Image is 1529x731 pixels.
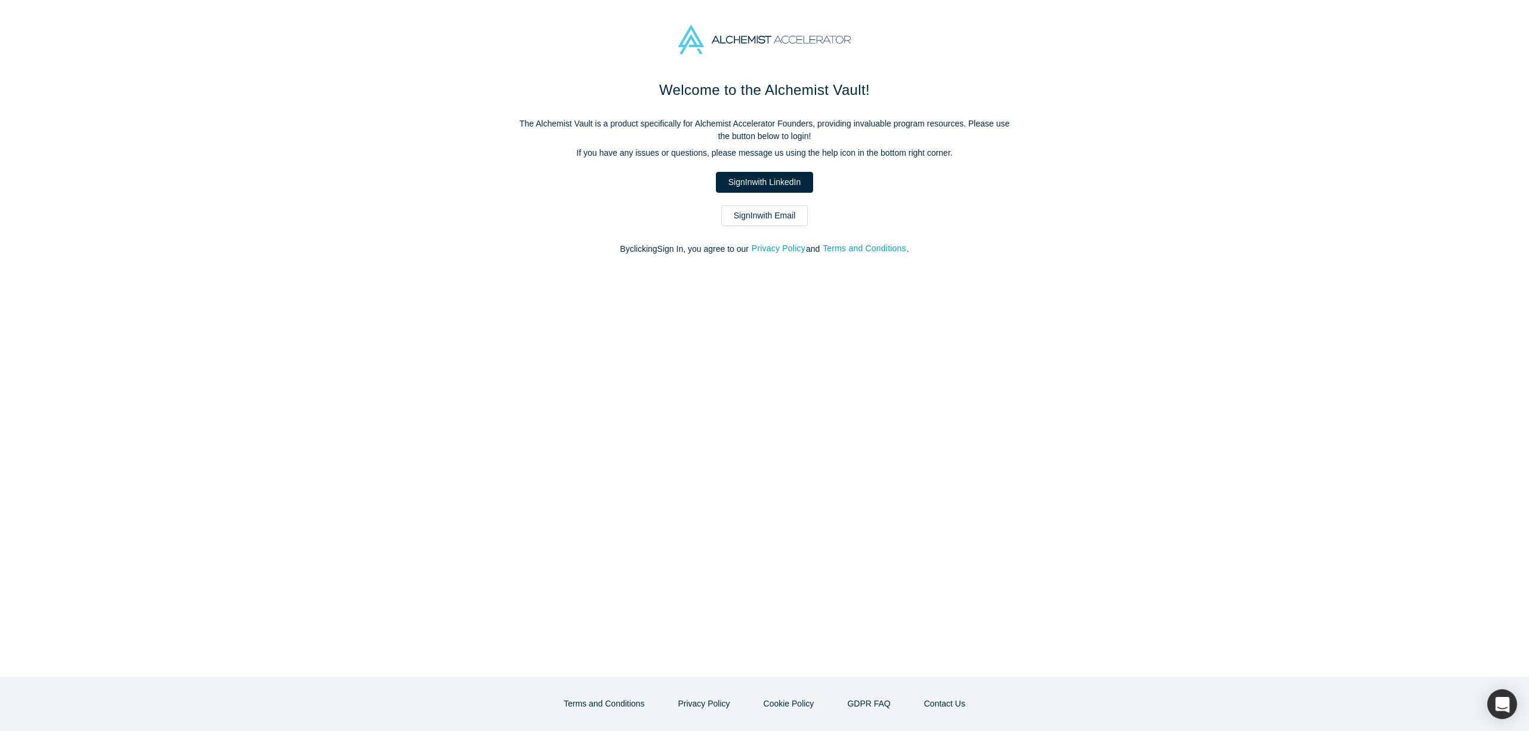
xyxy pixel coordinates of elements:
button: Cookie Policy [751,693,827,714]
p: The Alchemist Vault is a product specifically for Alchemist Accelerator Founders, providing inval... [514,118,1015,143]
button: Privacy Policy [665,693,742,714]
a: SignInwith Email [721,205,808,226]
p: By clicking Sign In , you agree to our and . [514,243,1015,255]
a: SignInwith LinkedIn [716,172,813,193]
button: Terms and Conditions [551,693,657,714]
img: Alchemist Accelerator Logo [678,25,850,54]
button: Terms and Conditions [822,242,907,255]
button: Privacy Policy [751,242,806,255]
a: GDPR FAQ [835,693,903,714]
h1: Welcome to the Alchemist Vault! [514,79,1015,101]
p: If you have any issues or questions, please message us using the help icon in the bottom right co... [514,147,1015,159]
button: Contact Us [912,693,978,714]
